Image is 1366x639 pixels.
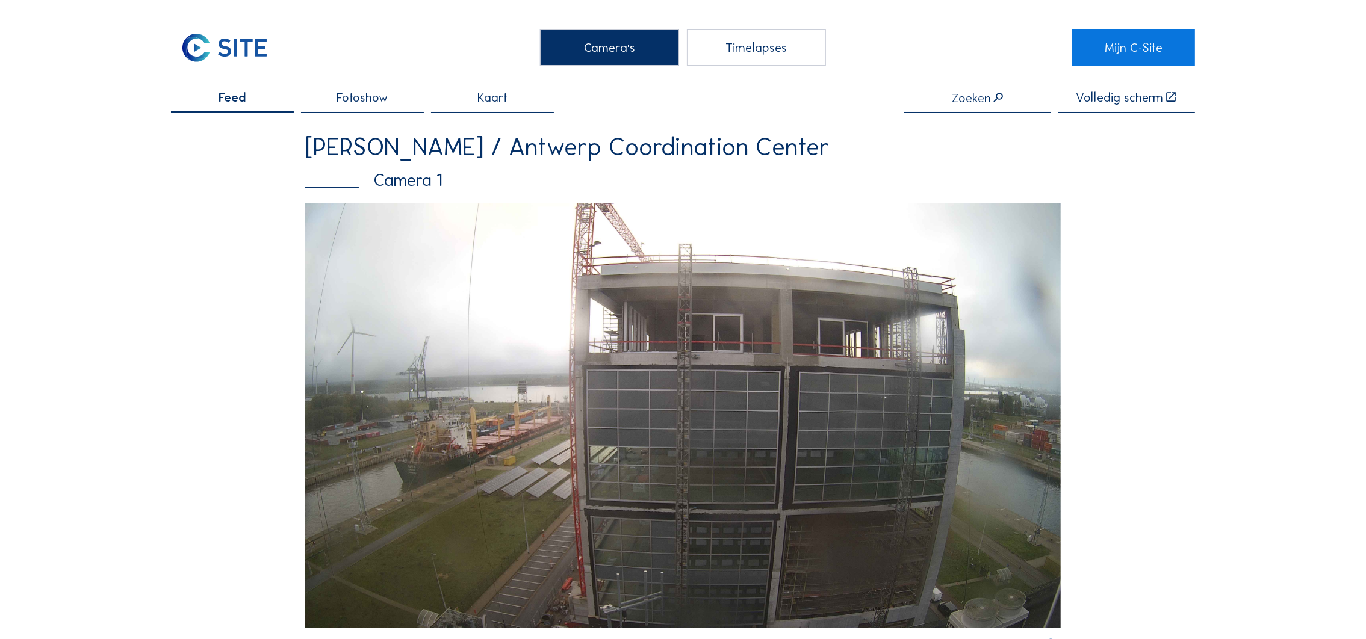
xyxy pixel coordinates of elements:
[305,135,1061,159] div: [PERSON_NAME] / Antwerp Coordination Center
[1076,91,1163,104] div: Volledig scherm
[540,29,679,66] div: Camera's
[305,203,1061,628] img: Image
[171,29,278,66] img: C-SITE Logo
[305,171,1061,189] div: Camera 1
[219,91,246,104] span: Feed
[477,91,508,104] span: Kaart
[1072,29,1195,66] a: Mijn C-Site
[687,29,826,66] div: Timelapses
[337,91,388,104] span: Fotoshow
[171,29,294,66] a: C-SITE Logo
